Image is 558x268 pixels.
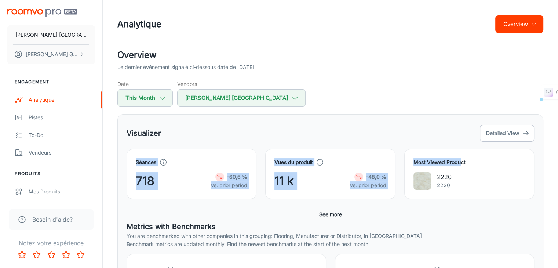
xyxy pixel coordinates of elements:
button: Rate 3 star [44,247,59,262]
button: [PERSON_NAME] [GEOGRAPHIC_DATA] [7,25,95,44]
h4: Vues du produit [274,158,313,166]
h4: Most Viewed Product [413,158,525,166]
button: Overview [495,15,543,33]
button: Rate 5 star [73,247,88,262]
h2: Overview [117,48,543,62]
strong: -48,0 % [366,174,386,180]
span: 718 [136,172,154,190]
h5: Visualizer [127,128,161,139]
p: Benchmark metrics are updated monthly. Find the newest benchmarks at the start of the next month. [127,240,534,248]
p: Le dernier événement signalé ci-dessous date de [DATE] [117,63,254,71]
button: Rate 1 star [15,247,29,262]
p: 2220 [437,181,452,189]
p: [PERSON_NAME] Gosselin [26,50,77,58]
p: vs. prior period [350,181,386,189]
p: 2220 [437,173,452,181]
div: To-do [29,131,95,139]
p: vs. prior period [211,181,247,189]
h5: Vendors [177,80,306,88]
button: Rate 4 star [59,247,73,262]
button: [PERSON_NAME] Gosselin [7,45,95,64]
div: pistes [29,113,95,122]
img: 2220 [413,172,431,190]
strong: -60,6 % [227,174,247,180]
h1: Analytique [117,18,161,31]
div: Mes produits [29,188,95,196]
div: Vendeurs [29,149,95,157]
button: Detailed View [480,125,534,142]
span: 11 k [274,172,294,190]
h5: Date : [117,80,173,88]
p: You are benchmarked with other companies in this grouping: Flooring, Manufacturer or Distributor,... [127,232,534,240]
h5: Metrics with Benchmarks [127,221,534,232]
span: Besoin d'aide? [32,215,73,224]
div: Analytique [29,96,95,104]
button: [PERSON_NAME] [GEOGRAPHIC_DATA] [177,89,306,107]
button: This Month [117,89,173,107]
button: See more [316,208,345,221]
button: Rate 2 star [29,247,44,262]
img: Roomvo PRO Beta [7,9,77,17]
p: [PERSON_NAME] [GEOGRAPHIC_DATA] [15,31,87,39]
p: Notez votre expérience [6,239,96,247]
h4: Séances [136,158,156,166]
